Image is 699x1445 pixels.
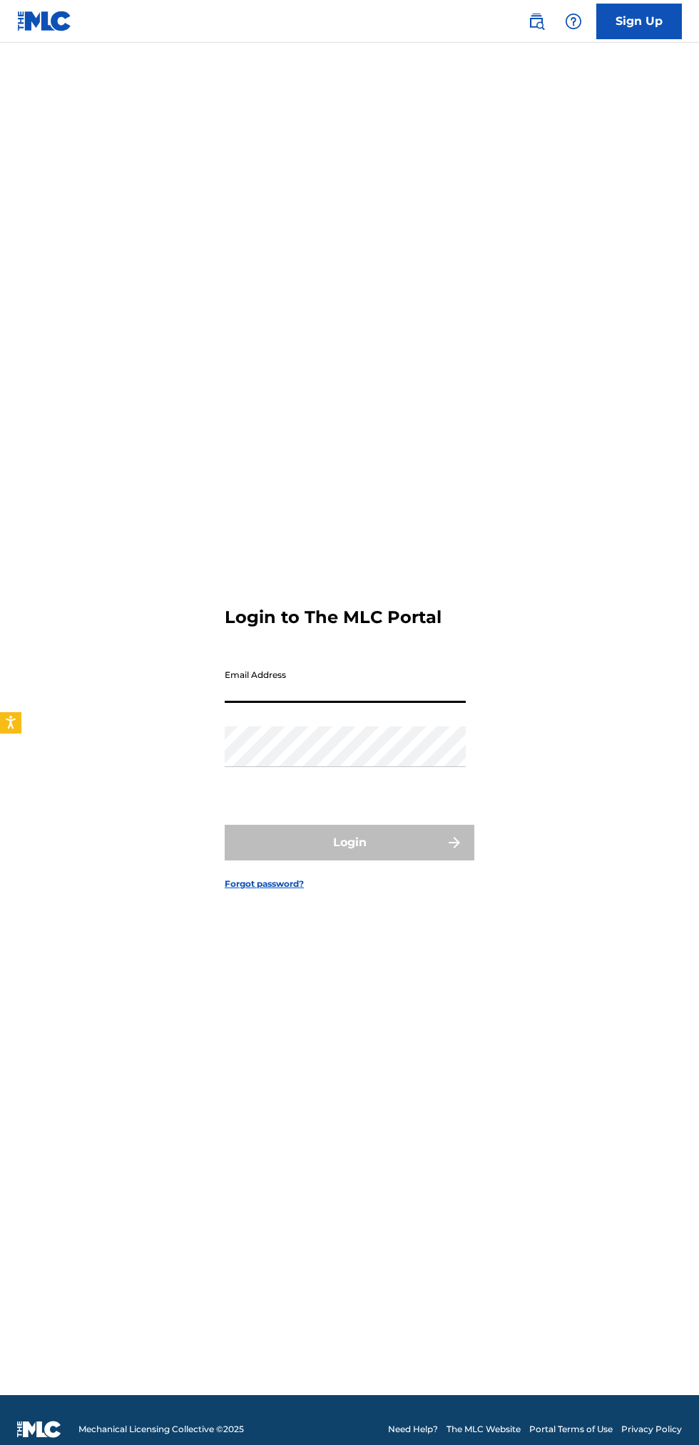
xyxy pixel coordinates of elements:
a: Forgot password? [225,878,304,890]
a: The MLC Website [447,1423,521,1436]
a: Privacy Policy [621,1423,682,1436]
a: Public Search [522,7,551,36]
span: Mechanical Licensing Collective © 2025 [78,1423,244,1436]
img: search [528,13,545,30]
a: Portal Terms of Use [529,1423,613,1436]
img: logo [17,1421,61,1438]
div: Help [559,7,588,36]
a: Sign Up [596,4,682,39]
img: help [565,13,582,30]
h3: Login to The MLC Portal [225,607,442,628]
img: MLC Logo [17,11,72,31]
a: Need Help? [388,1423,438,1436]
